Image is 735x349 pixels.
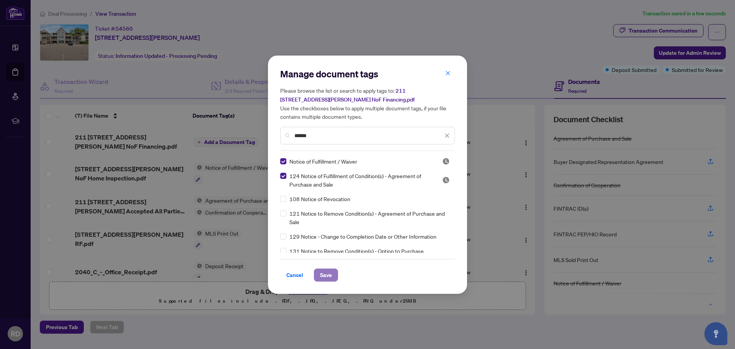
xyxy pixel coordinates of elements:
span: 108 Notice of Revocation [289,195,350,203]
span: close [445,70,451,76]
img: status [442,176,450,184]
span: 211 [STREET_ADDRESS][PERSON_NAME] NoF Financing.pdf [280,87,415,103]
span: Pending Review [442,176,450,184]
span: Save [320,269,332,281]
span: 124 Notice of Fulfillment of Condition(s) - Agreement of Purchase and Sale [289,172,433,188]
span: 121 Notice to Remove Condition(s) - Agreement of Purchase and Sale [289,209,450,226]
button: Open asap [704,322,727,345]
span: 131 Notice to Remove Condition(s) - Option to Purchase Agreement [289,247,450,264]
img: status [442,157,450,165]
span: close [444,133,450,138]
h5: Please browse the list or search to apply tags to: Use the checkboxes below to apply multiple doc... [280,86,455,121]
h2: Manage document tags [280,68,455,80]
button: Cancel [280,269,309,282]
span: Notice of Fulfillment / Waiver [289,157,357,165]
button: Save [314,269,338,282]
span: Pending Review [442,157,450,165]
span: 129 Notice - Change to Completion Date or Other Information [289,232,436,241]
span: Cancel [286,269,303,281]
